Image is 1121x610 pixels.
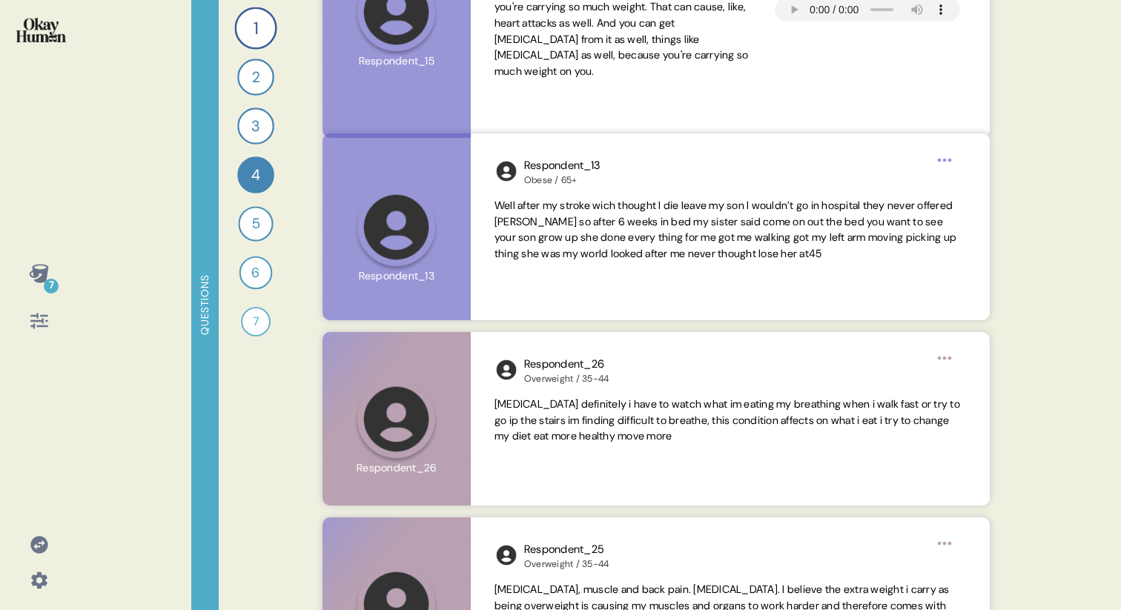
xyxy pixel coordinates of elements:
[238,206,273,241] div: 5
[44,279,59,294] div: 7
[16,18,66,42] img: okayhuman.3b1b6348.png
[237,107,274,145] div: 3
[234,7,277,49] div: 1
[239,256,273,290] div: 6
[237,59,274,96] div: 2
[241,307,271,337] div: 7
[237,156,274,193] div: 4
